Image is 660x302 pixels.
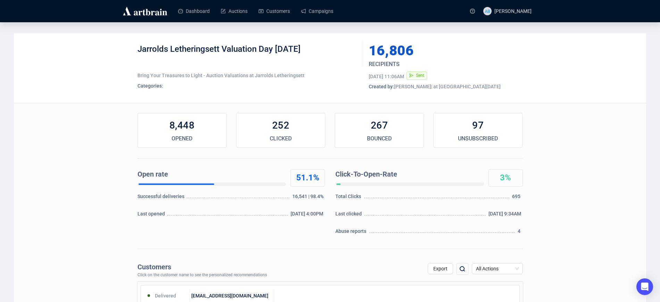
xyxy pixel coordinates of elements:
[512,193,523,203] div: 695
[122,6,168,17] img: logo
[291,172,325,183] div: 51.1%
[489,172,523,183] div: 3%
[335,119,424,132] div: 267
[301,2,333,20] a: Campaigns
[335,169,481,180] div: Click-To-Open-Rate
[137,169,283,180] div: Open rate
[137,273,267,278] div: Click on the customer name to see the personalized recommendations
[137,83,163,89] span: Categories:
[484,7,490,15] span: AB
[494,8,532,14] span: [PERSON_NAME]
[470,9,475,14] span: question-circle
[458,265,467,273] img: search.png
[518,228,523,238] div: 4
[409,73,413,77] span: send
[335,210,364,221] div: Last clicked
[434,134,522,143] div: UNSUBSCRIBED
[636,278,653,295] div: Open Intercom Messenger
[335,228,368,238] div: Abuse reports
[335,193,363,203] div: Total Clicks
[428,263,453,274] button: Export
[259,2,290,20] a: Customers
[137,210,167,221] div: Last opened
[434,119,522,132] div: 97
[369,44,490,58] div: 16,806
[137,72,358,79] div: Bring Your Treasures to Light - Auction Valuations at Jarrolds Letheringsett
[236,119,325,132] div: 252
[221,2,248,20] a: Auctions
[291,210,325,221] div: [DATE] 4:00PM
[236,134,325,143] div: CLICKED
[292,193,325,203] div: 16,541 | 98.4%
[416,73,424,78] span: Sent
[369,73,404,80] div: [DATE] 11:06AM
[369,83,523,90] div: [PERSON_NAME] | at [GEOGRAPHIC_DATA][DATE]
[476,263,519,274] span: All Actions
[178,2,210,20] a: Dashboard
[488,210,523,221] div: [DATE] 9:34AM
[138,119,226,132] div: 8,448
[335,134,424,143] div: BOUNCED
[369,84,394,89] span: Created by:
[137,193,186,203] div: Successful deliveries
[137,44,358,65] div: Jarrolds Letheringsett Valuation Day [DATE]
[433,266,448,271] span: Export
[137,263,267,271] div: Customers
[138,134,226,143] div: OPENED
[369,60,496,68] div: RECIPIENTS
